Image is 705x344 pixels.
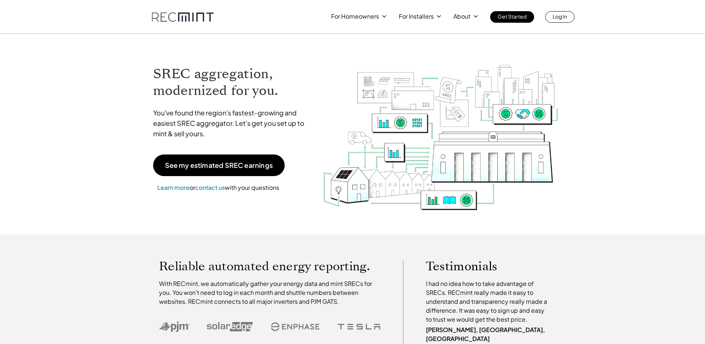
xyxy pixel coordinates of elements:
[545,11,575,23] a: Log In
[498,11,527,22] p: Get Started
[159,279,381,306] p: With RECmint, we automatically gather your energy data and mint SRECs for you. You won't need to ...
[426,325,551,343] p: [PERSON_NAME], [GEOGRAPHIC_DATA], [GEOGRAPHIC_DATA]
[490,11,534,23] a: Get Started
[157,184,190,191] a: Learn more
[426,261,537,272] p: Testimonials
[153,183,283,192] p: or with your questions
[426,279,551,324] p: I had no idea how to take advantage of SRECs. RECmint really made it easy to understand and trans...
[153,108,311,139] p: You've found the region's fastest-growing and easiest SREC aggregator. Let's get you set up to mi...
[195,184,225,191] a: contact us
[322,45,559,212] img: RECmint value cycle
[553,11,567,22] p: Log In
[165,162,273,169] p: See my estimated SREC earnings
[153,155,285,176] a: See my estimated SREC earnings
[331,11,379,22] p: For Homeowners
[453,11,470,22] p: About
[399,11,434,22] p: For Installers
[153,66,311,99] h1: SREC aggregation, modernized for you.
[159,261,381,272] p: Reliable automated energy reporting.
